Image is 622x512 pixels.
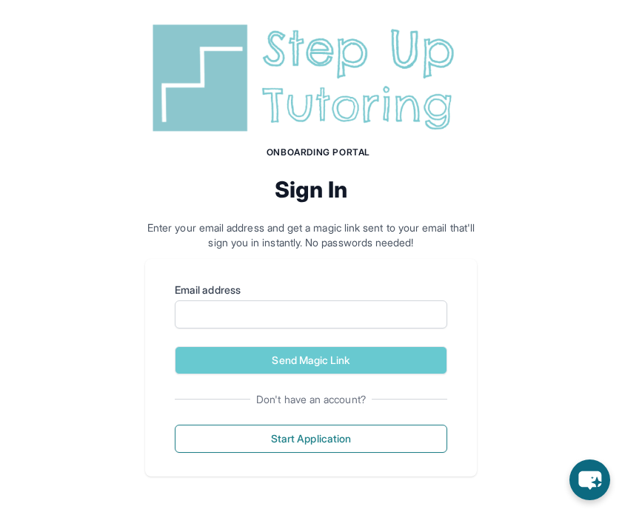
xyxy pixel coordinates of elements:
h1: Onboarding Portal [160,146,477,158]
button: Send Magic Link [175,346,447,374]
button: chat-button [569,459,610,500]
span: Don't have an account? [250,392,372,407]
h2: Sign In [145,176,477,203]
label: Email address [175,283,447,297]
img: Step Up Tutoring horizontal logo [145,18,477,138]
p: Enter your email address and get a magic link sent to your email that'll sign you in instantly. N... [145,220,477,250]
button: Start Application [175,425,447,453]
